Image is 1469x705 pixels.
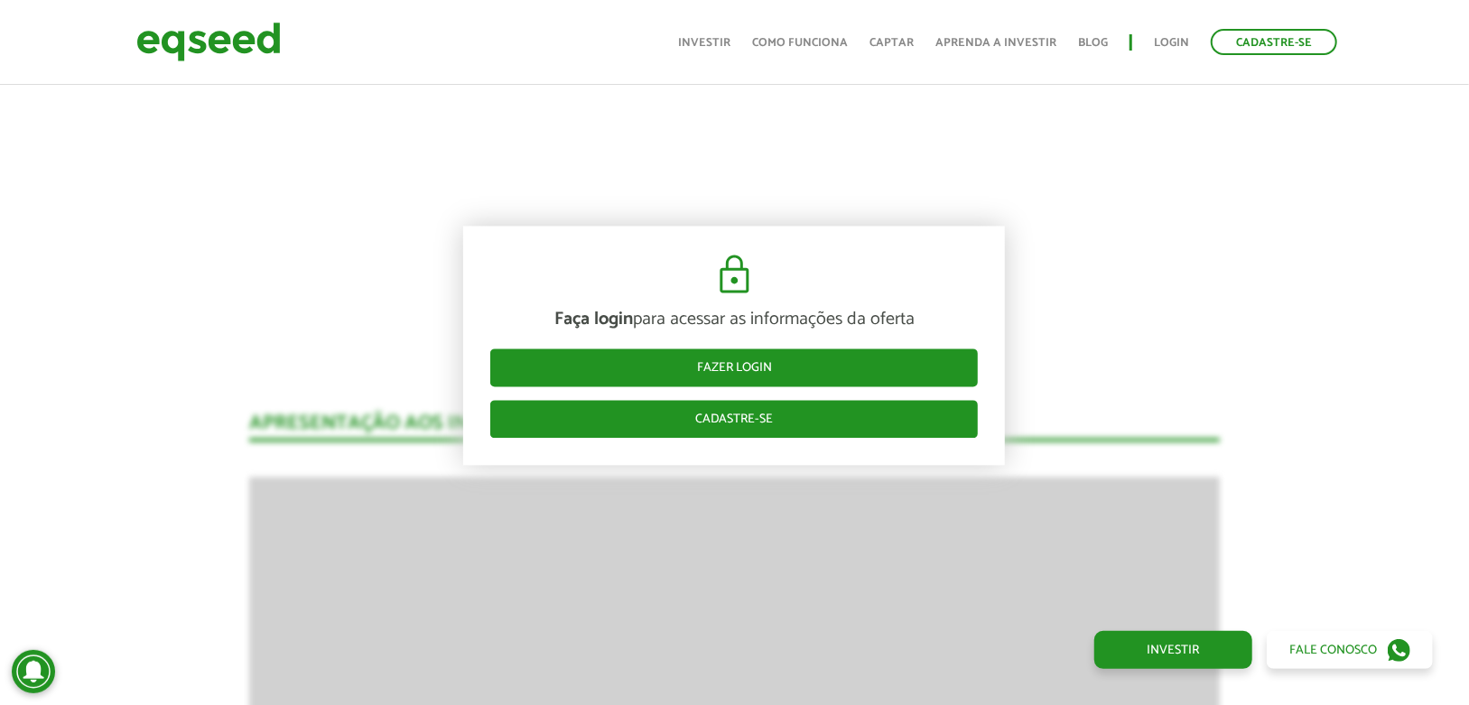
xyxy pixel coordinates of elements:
strong: Faça login [554,304,633,334]
a: Investir [1094,631,1252,669]
img: EqSeed [136,18,281,66]
a: Captar [869,37,914,49]
a: Blog [1078,37,1108,49]
p: para acessar as informações da oferta [490,309,978,330]
img: cadeado.svg [712,253,757,296]
a: Cadastre-se [1211,29,1337,55]
a: Aprenda a investir [935,37,1056,49]
a: Cadastre-se [490,400,978,438]
a: Investir [678,37,730,49]
a: Fazer login [490,348,978,386]
a: Como funciona [752,37,848,49]
a: Login [1154,37,1189,49]
a: Fale conosco [1267,631,1433,669]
